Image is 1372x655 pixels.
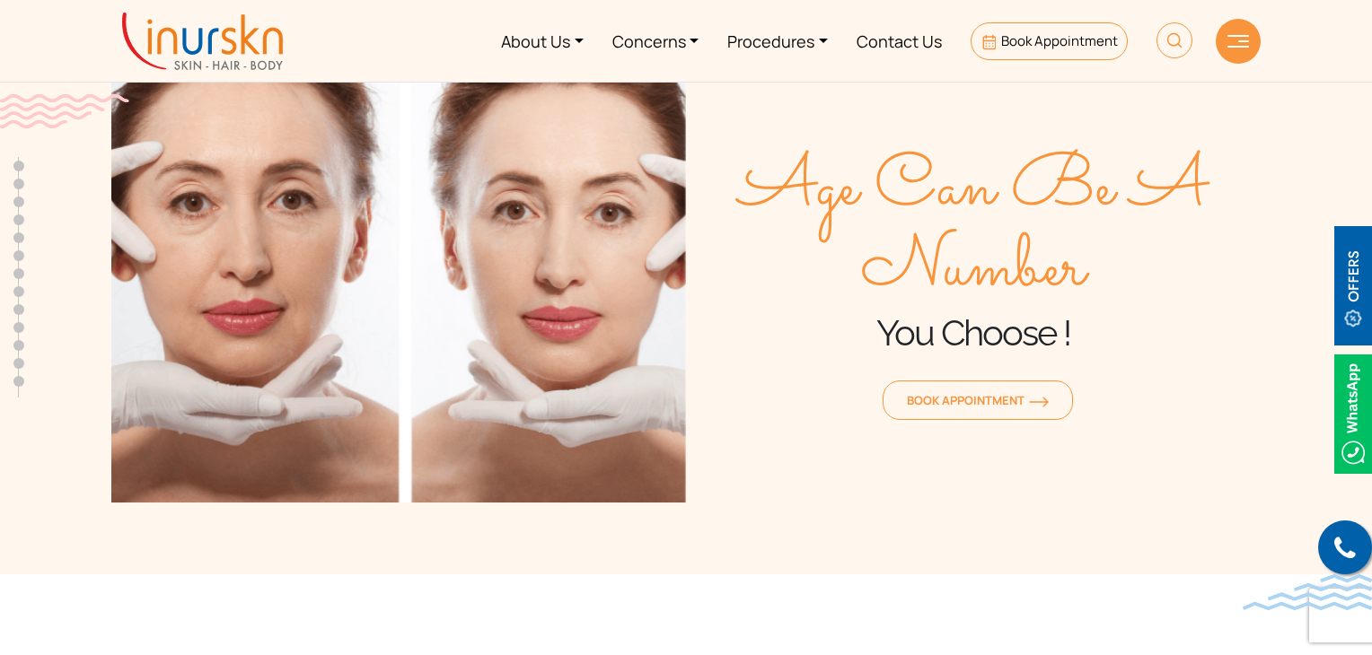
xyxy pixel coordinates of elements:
[1243,574,1372,610] img: bluewave
[686,310,1261,355] h1: You Choose !
[842,7,956,74] a: Contact Us
[1157,22,1192,58] img: HeaderSearch
[907,392,1049,408] span: Book Appointment
[713,7,842,74] a: Procedures
[1001,31,1118,50] span: Book Appointment
[1334,403,1372,423] a: Whatsappicon
[1334,226,1372,345] img: offerBt
[1227,35,1249,48] img: hamLine.svg
[971,22,1128,60] a: Book Appointment
[686,149,1261,310] span: Age Can Be A Number
[883,380,1073,420] a: Book Appointmentorange-arrow
[122,13,283,70] img: inurskn-logo
[1029,397,1049,407] img: orange-arrow
[487,7,598,74] a: About Us
[598,7,714,74] a: Concerns
[1334,354,1372,474] img: Whatsappicon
